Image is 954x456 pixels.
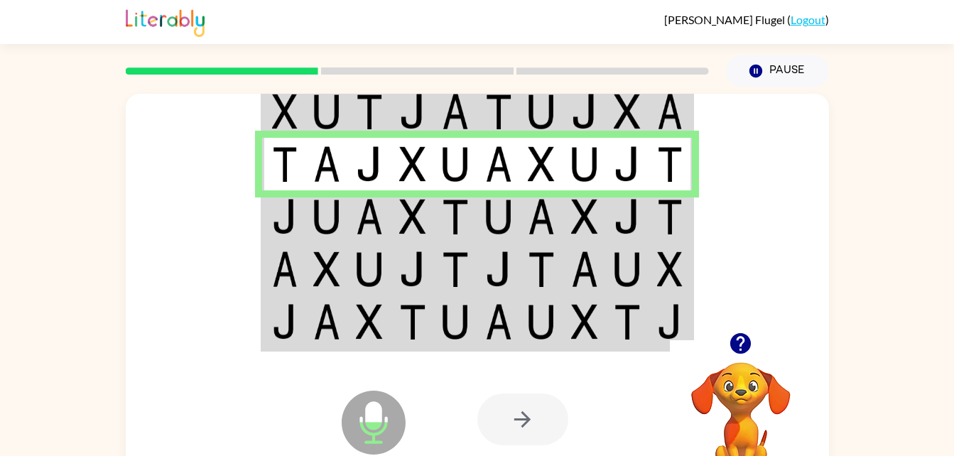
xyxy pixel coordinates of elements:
img: j [571,94,598,129]
img: t [657,146,683,182]
img: j [399,94,426,129]
img: t [356,94,383,129]
img: x [313,251,340,287]
img: u [485,199,512,234]
img: u [528,94,555,129]
div: ( ) [664,13,829,26]
img: u [442,304,469,340]
img: t [399,304,426,340]
img: x [528,146,555,182]
img: x [571,199,598,234]
img: t [442,251,469,287]
img: u [356,251,383,287]
img: a [571,251,598,287]
button: Pause [726,55,829,87]
img: x [356,304,383,340]
img: x [272,94,298,129]
img: a [313,304,340,340]
img: x [399,199,426,234]
img: j [614,146,641,182]
img: u [614,251,641,287]
img: a [442,94,469,129]
img: a [485,304,512,340]
img: a [356,199,383,234]
img: t [272,146,298,182]
img: a [272,251,298,287]
img: j [614,199,641,234]
img: x [657,251,683,287]
img: t [485,94,512,129]
img: t [442,199,469,234]
img: j [272,304,298,340]
span: [PERSON_NAME] Flugel [664,13,787,26]
img: a [485,146,512,182]
img: j [399,251,426,287]
img: a [313,146,340,182]
img: x [571,304,598,340]
img: j [485,251,512,287]
img: t [614,304,641,340]
img: t [657,199,683,234]
img: j [657,304,683,340]
img: u [442,146,469,182]
img: t [528,251,555,287]
img: x [614,94,641,129]
img: u [528,304,555,340]
img: u [313,94,340,129]
img: u [313,199,340,234]
img: j [272,199,298,234]
img: Literably [126,6,205,37]
img: a [657,94,683,129]
img: u [571,146,598,182]
img: j [356,146,383,182]
img: a [528,199,555,234]
a: Logout [791,13,825,26]
img: x [399,146,426,182]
